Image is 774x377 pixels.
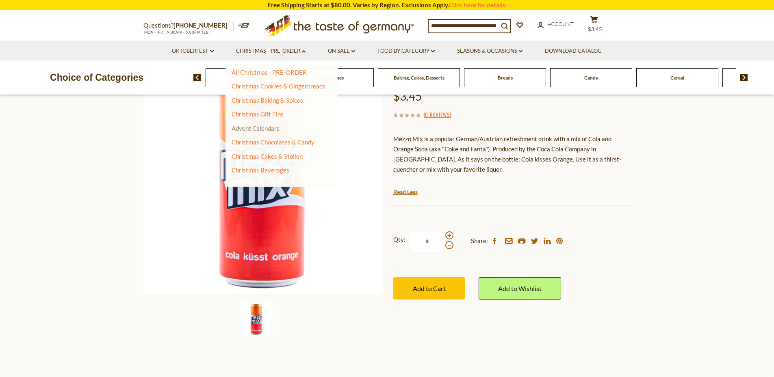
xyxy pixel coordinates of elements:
[588,26,602,32] span: $3.45
[232,110,284,118] a: Christmas Gift Tins
[393,188,418,196] a: Read Less
[143,30,212,34] span: MON - FRI, 9:00AM - 5:00PM (EST)
[423,110,451,118] span: ( )
[582,16,607,36] button: $3.45
[143,20,234,31] p: Questions?
[143,56,381,294] img: Mezzo Mix Cola-Orange Soda in Can, 11.2 oz
[413,284,446,292] span: Add to Cart
[393,235,405,245] strong: Qty:
[172,47,214,56] a: Oktoberfest
[232,82,325,90] a: Christmas Cookies & Gingerbreads
[740,74,748,81] img: next arrow
[545,47,602,56] a: Download Catalog
[232,69,307,76] a: All Christmas - PRE-ORDER
[393,277,465,299] button: Add to Cart
[449,1,507,9] a: Click here for details.
[425,110,450,119] a: 0 Reviews
[411,230,444,252] input: Qty:
[393,89,422,103] span: $3.45
[173,22,228,29] a: [PHONE_NUMBER]
[232,138,314,146] a: Christmas Chocolates & Candy
[548,21,574,27] span: Account
[328,47,355,56] a: On Sale
[457,47,523,56] a: Seasons & Occasions
[393,134,631,174] p: Mezzo Mix is a popular German/Austrian refreshment drink with a mix of Cola and Orange Soda (aka ...
[479,277,561,299] a: Add to Wishlist
[584,75,598,81] a: Candy
[498,75,513,81] a: Breads
[471,236,488,246] span: Share:
[232,125,280,132] a: Advent Calendars
[232,97,303,104] a: Christmas Baking & Spices
[394,75,444,81] a: Baking, Cakes, Desserts
[240,303,273,336] img: Mezzo Mix Cola-Orange Soda in Can, 11.2 oz
[232,166,289,174] a: Christmas Beverages
[377,47,435,56] a: Food By Category
[670,75,684,81] a: Cereal
[193,74,201,81] img: previous arrow
[538,20,574,29] a: Account
[232,153,303,160] a: Christmas Cakes & Stollen
[236,47,306,56] a: Christmas - PRE-ORDER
